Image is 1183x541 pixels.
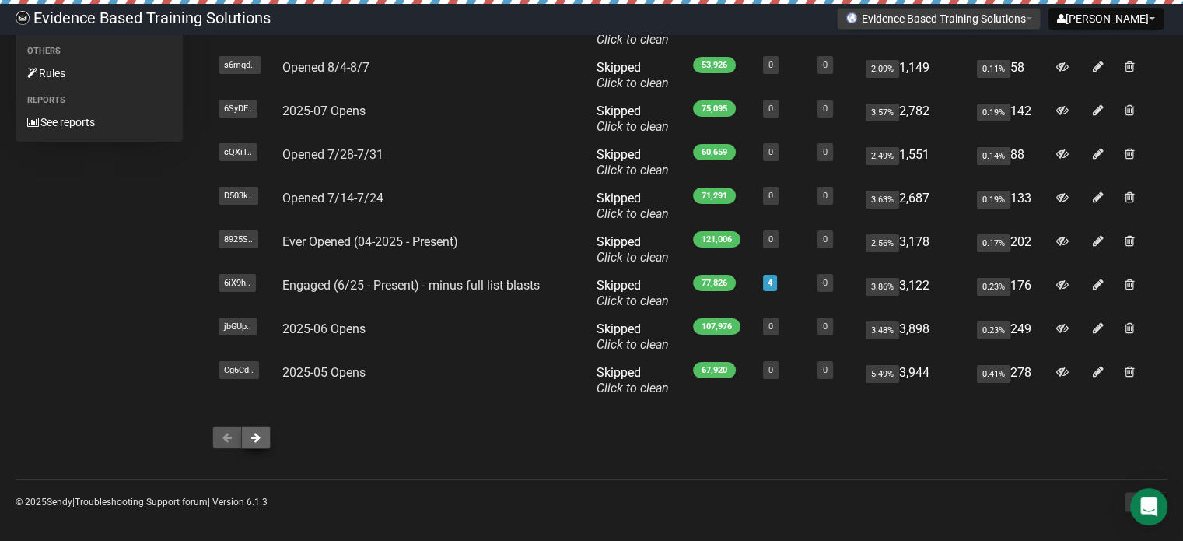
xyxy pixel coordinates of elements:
[866,365,899,383] span: 5.49%
[971,97,1049,141] td: 142
[693,231,740,248] span: 121,006
[47,497,72,508] a: Sendy
[693,275,736,291] span: 77,826
[768,60,773,70] a: 0
[768,104,773,114] a: 0
[971,54,1049,97] td: 58
[597,104,669,134] span: Skipped
[977,278,1010,296] span: 0.23%
[866,60,899,78] span: 2.09%
[823,278,828,288] a: 0
[282,147,383,162] a: Opened 7/28-7/31
[282,234,458,249] a: Ever Opened (04-2025 - Present)
[16,91,183,110] li: Reports
[597,119,669,134] a: Click to clean
[823,104,828,114] a: 0
[866,321,899,339] span: 3.48%
[837,8,1041,30] button: Evidence Based Training Solutions
[693,188,736,204] span: 71,291
[866,104,899,121] span: 3.57%
[977,234,1010,252] span: 0.17%
[219,187,258,205] span: D503k..
[16,42,183,61] li: Others
[866,191,899,209] span: 3.63%
[971,141,1049,184] td: 88
[75,497,144,508] a: Troubleshooting
[859,141,971,184] td: 1,551
[859,97,971,141] td: 2,782
[823,60,828,70] a: 0
[768,234,773,244] a: 0
[768,365,773,375] a: 0
[597,234,669,265] span: Skipped
[597,250,669,265] a: Click to clean
[977,147,1010,165] span: 0.14%
[146,497,208,508] a: Support forum
[823,321,828,332] a: 0
[597,206,669,221] a: Click to clean
[859,184,971,228] td: 2,687
[977,60,1010,78] span: 0.11%
[16,110,183,135] a: See reports
[16,494,268,511] p: © 2025 | | | Version 6.1.3
[597,147,669,177] span: Skipped
[597,278,669,308] span: Skipped
[977,104,1010,121] span: 0.19%
[16,61,183,86] a: Rules
[219,56,261,74] span: s6mqd..
[859,359,971,402] td: 3,944
[597,32,669,47] a: Click to clean
[823,365,828,375] a: 0
[282,321,366,336] a: 2025-06 Opens
[597,191,669,221] span: Skipped
[971,228,1049,272] td: 202
[823,147,828,157] a: 0
[597,60,669,90] span: Skipped
[859,315,971,359] td: 3,898
[282,60,369,75] a: Opened 8/4-8/7
[282,104,366,118] a: 2025-07 Opens
[219,318,257,335] span: jbGUp..
[971,272,1049,315] td: 176
[971,359,1049,402] td: 278
[282,365,366,380] a: 2025-05 Opens
[597,293,669,308] a: Click to clean
[768,321,773,332] a: 0
[971,184,1049,228] td: 133
[597,76,669,90] a: Click to clean
[693,144,736,160] span: 60,659
[859,272,971,315] td: 3,122
[1130,488,1167,525] div: Open Intercom Messenger
[977,191,1010,209] span: 0.19%
[768,147,773,157] a: 0
[859,54,971,97] td: 1,149
[282,278,540,293] a: Engaged (6/25 - Present) - minus full list blasts
[845,12,858,24] img: favicons
[977,321,1010,339] span: 0.23%
[823,191,828,201] a: 0
[16,11,30,25] img: 6a635aadd5b086599a41eda90e0773ac
[597,365,669,395] span: Skipped
[219,274,256,292] span: 6iX9h..
[971,315,1049,359] td: 249
[597,163,669,177] a: Click to clean
[219,143,257,161] span: cQXiT..
[768,191,773,201] a: 0
[768,278,772,288] a: 4
[693,318,740,335] span: 107,976
[693,362,736,378] span: 67,920
[823,234,828,244] a: 0
[282,191,383,206] a: Opened 7/14-7/24
[219,230,258,248] span: 8925S..
[219,100,257,118] span: 6SyDF..
[219,361,259,379] span: Cg6Cd..
[1048,8,1164,30] button: [PERSON_NAME]
[859,228,971,272] td: 3,178
[866,234,899,252] span: 2.56%
[597,337,669,352] a: Click to clean
[866,278,899,296] span: 3.86%
[866,147,899,165] span: 2.49%
[597,381,669,395] a: Click to clean
[693,57,736,73] span: 53,926
[693,100,736,117] span: 75,095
